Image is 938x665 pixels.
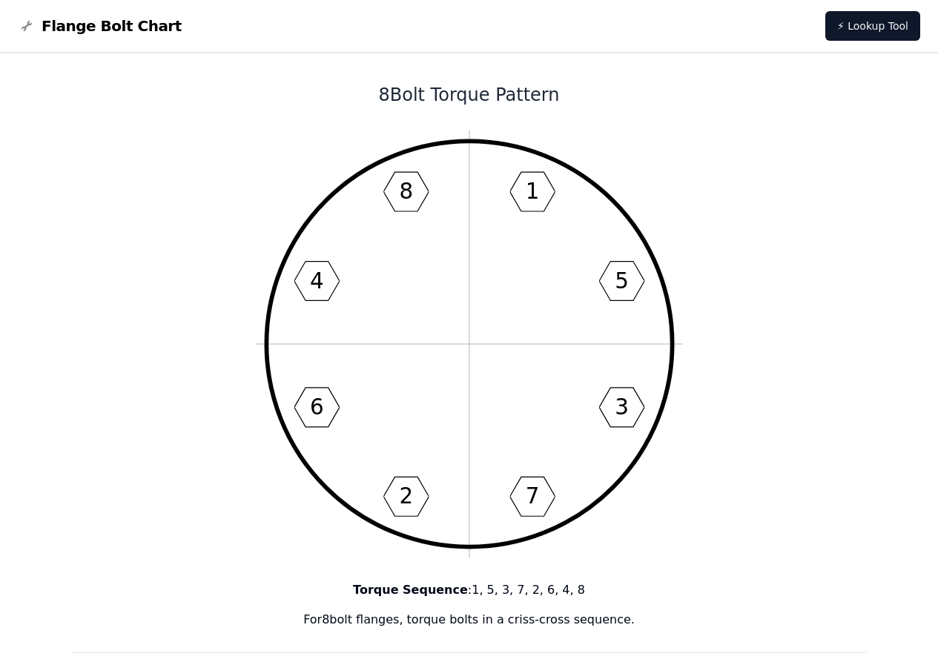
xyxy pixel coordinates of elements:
[18,16,182,36] a: Flange Bolt Chart LogoFlange Bolt Chart
[399,483,413,509] text: 2
[525,179,539,204] text: 1
[525,483,539,509] text: 7
[310,268,324,294] text: 4
[825,11,920,41] a: ⚡ Lookup Tool
[18,17,36,35] img: Flange Bolt Chart Logo
[615,268,629,294] text: 5
[310,394,324,420] text: 6
[71,611,868,629] p: For 8 bolt flanges, torque bolts in a criss-cross sequence.
[71,581,868,599] p: : 1, 5, 3, 7, 2, 6, 4, 8
[42,16,182,36] span: Flange Bolt Chart
[71,83,868,107] h1: 8 Bolt Torque Pattern
[399,179,413,204] text: 8
[353,583,468,597] b: Torque Sequence
[615,394,629,420] text: 3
